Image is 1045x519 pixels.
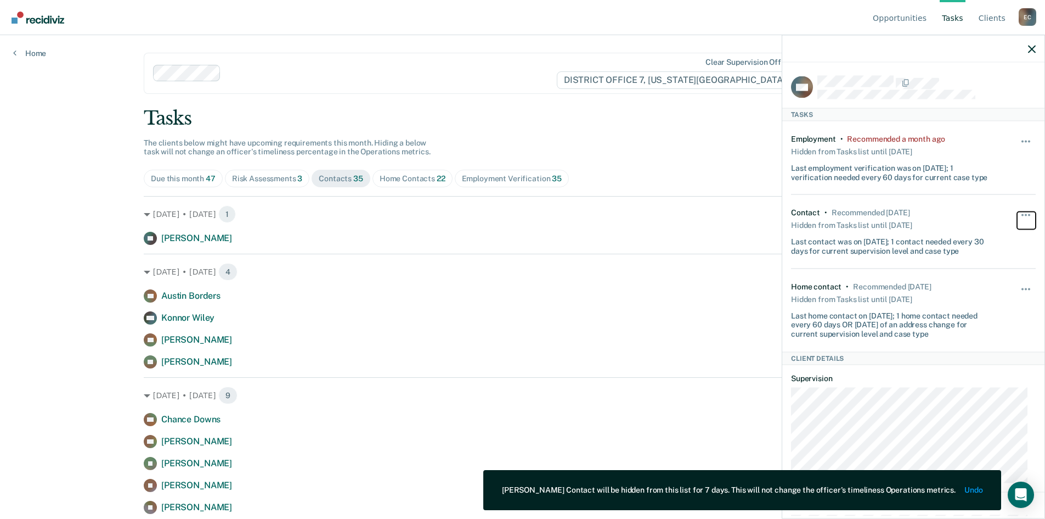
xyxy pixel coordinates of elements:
[791,134,836,143] div: Employment
[791,282,841,291] div: Home contact
[161,436,232,447] span: [PERSON_NAME]
[151,174,216,183] div: Due this month
[557,71,801,89] span: DISTRICT OFFICE 7, [US_STATE][GEOGRAPHIC_DATA]
[161,414,221,425] span: Chance Downs
[782,351,1044,365] div: Client Details
[782,108,1044,121] div: Tasks
[353,174,363,183] span: 35
[1019,8,1036,26] div: E C
[502,485,956,495] div: [PERSON_NAME] Contact will be hidden from this list for 7 days. This will not change the officer'...
[297,174,302,183] span: 3
[206,174,216,183] span: 47
[1008,482,1034,508] div: Open Intercom Messenger
[462,174,562,183] div: Employment Verification
[437,174,445,183] span: 22
[964,485,982,495] button: Undo
[791,291,912,306] div: Hidden from Tasks list until [DATE]
[705,58,799,67] div: Clear supervision officers
[791,143,912,159] div: Hidden from Tasks list until [DATE]
[832,208,910,217] div: Recommended 5 days ago
[552,174,562,183] span: 35
[144,107,901,130] div: Tasks
[847,134,945,143] div: Recommended a month ago
[144,387,901,404] div: [DATE] • [DATE]
[791,208,820,217] div: Contact
[319,174,363,183] div: Contacts
[161,480,232,490] span: [PERSON_NAME]
[218,387,238,404] span: 9
[824,208,827,217] div: •
[13,48,46,58] a: Home
[791,159,995,182] div: Last employment verification was on [DATE]; 1 verification needed every 60 days for current case ...
[144,138,431,157] span: The clients below might have upcoming requirements this month. Hiding a below task will not chang...
[791,374,1036,383] dt: Supervision
[232,174,303,183] div: Risk Assessments
[161,233,232,243] span: [PERSON_NAME]
[161,334,232,345] span: [PERSON_NAME]
[1019,8,1036,26] button: Profile dropdown button
[791,233,995,256] div: Last contact was on [DATE]; 1 contact needed every 30 days for current supervision level and case...
[161,291,221,301] span: Austin Borders
[218,263,238,281] span: 4
[161,458,232,468] span: [PERSON_NAME]
[846,282,849,291] div: •
[12,12,64,24] img: Recidiviz
[791,306,995,338] div: Last home contact on [DATE]; 1 home contact needed every 60 days OR [DATE] of an address change f...
[161,312,214,323] span: Konnor Wiley
[144,205,901,223] div: [DATE] • [DATE]
[161,356,232,367] span: [PERSON_NAME]
[161,502,232,512] span: [PERSON_NAME]
[218,205,236,223] span: 1
[144,263,901,281] div: [DATE] • [DATE]
[853,282,931,291] div: Recommended in 7 days
[380,174,445,183] div: Home Contacts
[791,217,912,233] div: Hidden from Tasks list until [DATE]
[840,134,843,143] div: •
